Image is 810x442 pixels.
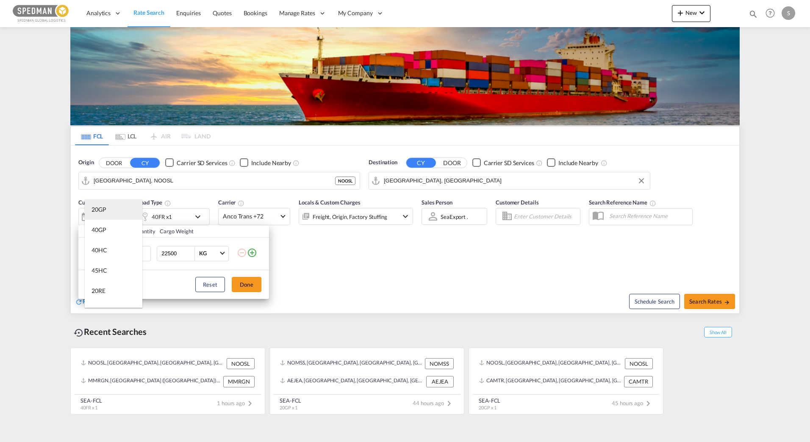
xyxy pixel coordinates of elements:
[92,205,106,214] div: 20GP
[92,307,105,315] div: 40RE
[92,266,107,275] div: 45HC
[92,226,106,234] div: 40GP
[92,287,105,295] div: 20RE
[92,246,107,254] div: 40HC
